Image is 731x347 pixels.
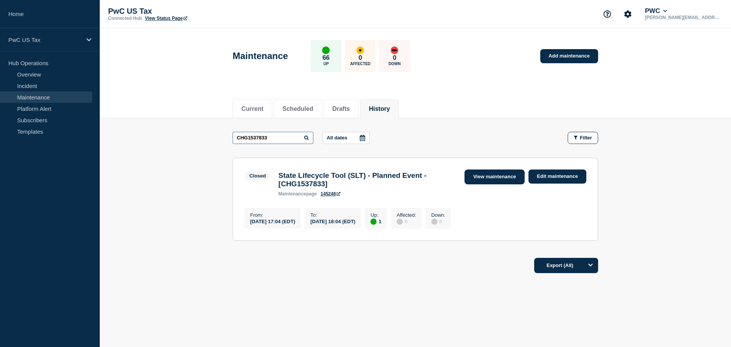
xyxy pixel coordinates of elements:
p: PwC US Tax [8,37,81,43]
p: Up : [370,212,381,218]
h1: Maintenance [233,51,288,61]
div: 1 [370,218,381,225]
p: [PERSON_NAME][EMAIL_ADDRESS][PERSON_NAME][DOMAIN_NAME] [643,15,723,20]
button: History [369,106,390,112]
button: All dates [322,132,370,144]
p: Affected [350,62,370,66]
p: 0 [393,54,396,62]
div: [DATE] 17:04 (EDT) [250,218,295,224]
div: disabled [397,219,403,225]
span: Filter [580,135,592,141]
a: View Status Page [145,16,187,21]
div: [DATE] 18:04 (EDT) [310,218,355,224]
div: up [370,219,377,225]
p: Connected Hub [108,16,142,21]
button: Drafts [332,106,350,112]
a: 145248 [321,191,340,197]
div: down [391,46,398,54]
p: To : [310,212,355,218]
input: Search maintenances [233,132,313,144]
p: 0 [359,54,362,62]
div: 0 [397,218,416,225]
span: maintenance [278,191,306,197]
p: From : [250,212,295,218]
div: affected [356,46,364,54]
p: Down [389,62,401,66]
button: Support [599,6,615,22]
div: disabled [431,219,437,225]
a: Edit maintenance [528,170,586,184]
p: Affected : [397,212,416,218]
a: Add maintenance [540,49,598,63]
button: PWC [643,7,669,15]
p: page [278,191,317,197]
div: 0 [431,218,445,225]
div: Closed [249,173,266,179]
p: 66 [322,54,330,62]
button: Filter [568,132,598,144]
h3: State Lifecycle Tool (SLT) - Planned Event - [CHG1537833] [278,171,457,188]
a: View maintenance [464,170,525,184]
button: Options [583,258,598,273]
p: Down : [431,212,445,218]
button: Export (All) [534,258,598,273]
div: up [322,46,330,54]
p: Up [323,62,329,66]
p: All dates [327,135,347,141]
button: Account settings [620,6,636,22]
button: Scheduled [283,106,313,112]
button: Current [241,106,263,112]
p: PwC US Tax [108,7,260,16]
